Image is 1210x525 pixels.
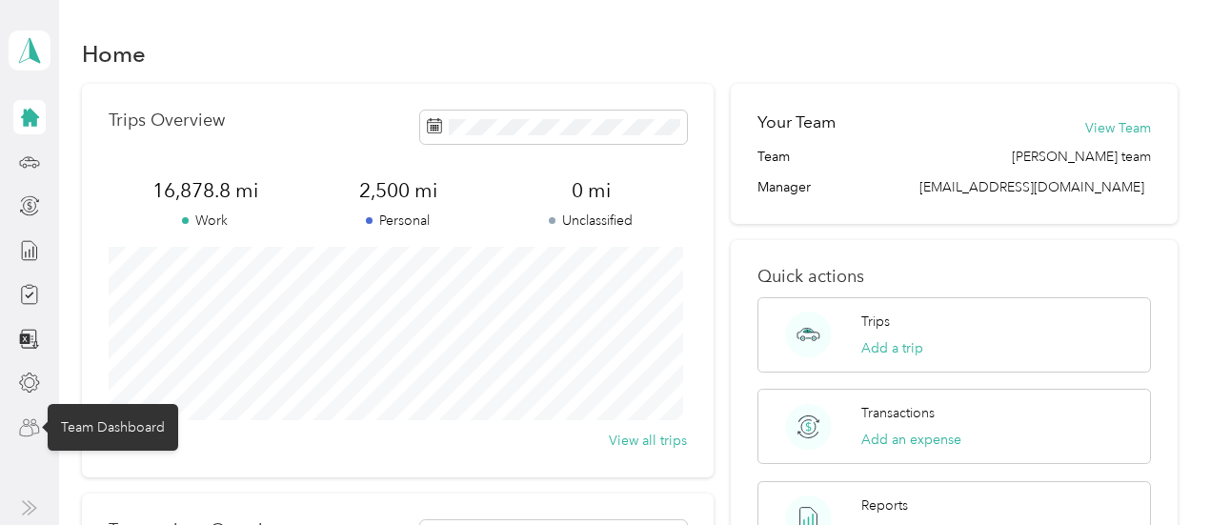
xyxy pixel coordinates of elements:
span: [PERSON_NAME] team [1012,147,1151,167]
p: Quick actions [757,267,1151,287]
button: Add a trip [861,338,923,358]
iframe: Everlance-gr Chat Button Frame [1103,418,1210,525]
span: Team [757,147,790,167]
span: [EMAIL_ADDRESS][DOMAIN_NAME] [919,179,1144,195]
p: Trips Overview [109,111,225,131]
p: Reports [861,495,908,515]
span: 2,500 mi [302,177,494,204]
button: Add an expense [861,430,961,450]
span: 16,878.8 mi [109,177,301,204]
span: 0 mi [494,177,687,204]
button: View Team [1085,118,1151,138]
p: Trips [861,312,890,332]
h1: Home [82,44,146,64]
div: Team Dashboard [48,404,178,451]
p: Work [109,211,301,231]
p: Unclassified [494,211,687,231]
p: Personal [302,211,494,231]
p: Transactions [861,403,935,423]
span: Manager [757,177,811,197]
button: View all trips [609,431,687,451]
h2: Your Team [757,111,836,134]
